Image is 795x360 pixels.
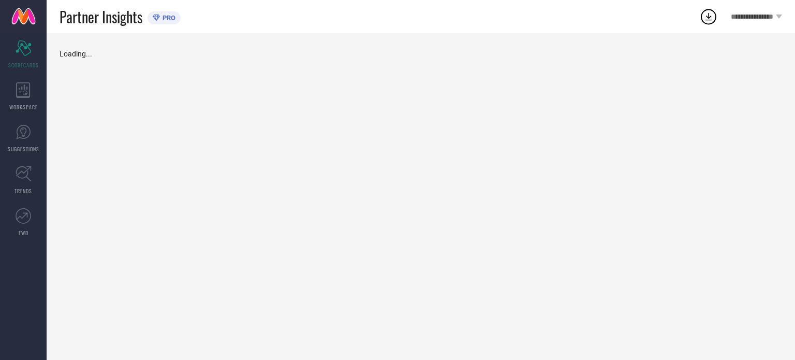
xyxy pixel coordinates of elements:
[60,50,92,58] span: Loading...
[9,103,38,111] span: WORKSPACE
[60,6,142,27] span: Partner Insights
[19,229,28,237] span: FWD
[8,145,39,153] span: SUGGESTIONS
[699,7,718,26] div: Open download list
[160,14,175,22] span: PRO
[14,187,32,195] span: TRENDS
[8,61,39,69] span: SCORECARDS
